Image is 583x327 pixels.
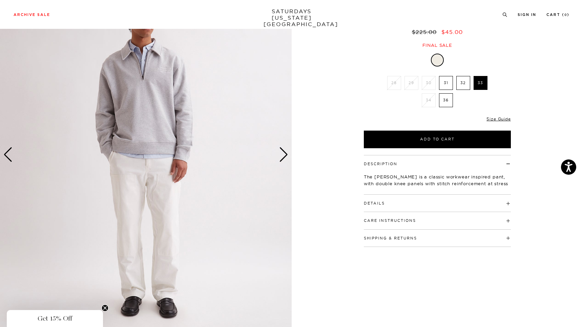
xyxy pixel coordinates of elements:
[439,93,453,107] label: 36
[518,13,536,17] a: Sign In
[14,13,50,17] a: Archive Sale
[474,76,487,90] label: 33
[363,42,512,48] div: Final sale
[564,14,567,17] small: 0
[279,147,288,162] div: Next slide
[7,310,103,327] div: Get 15% OffClose teaser
[364,219,416,223] button: Care Instructions
[412,28,439,35] del: $225.00
[364,173,511,194] p: The [PERSON_NAME] is a classic workwear inspired pant, with double knee panels with stitch reinfo...
[456,76,470,90] label: 32
[486,116,511,121] a: Size Guide
[38,314,72,323] span: Get 15% Off
[546,13,569,17] a: Cart (0)
[364,162,397,166] button: Description
[264,8,319,27] a: SATURDAYS[US_STATE][GEOGRAPHIC_DATA]
[3,147,13,162] div: Previous slide
[364,201,385,205] button: Details
[439,76,453,90] label: 31
[441,28,463,35] span: $45.00
[102,305,108,311] button: Close teaser
[364,236,417,240] button: Shipping & Returns
[364,131,511,148] button: Add to Cart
